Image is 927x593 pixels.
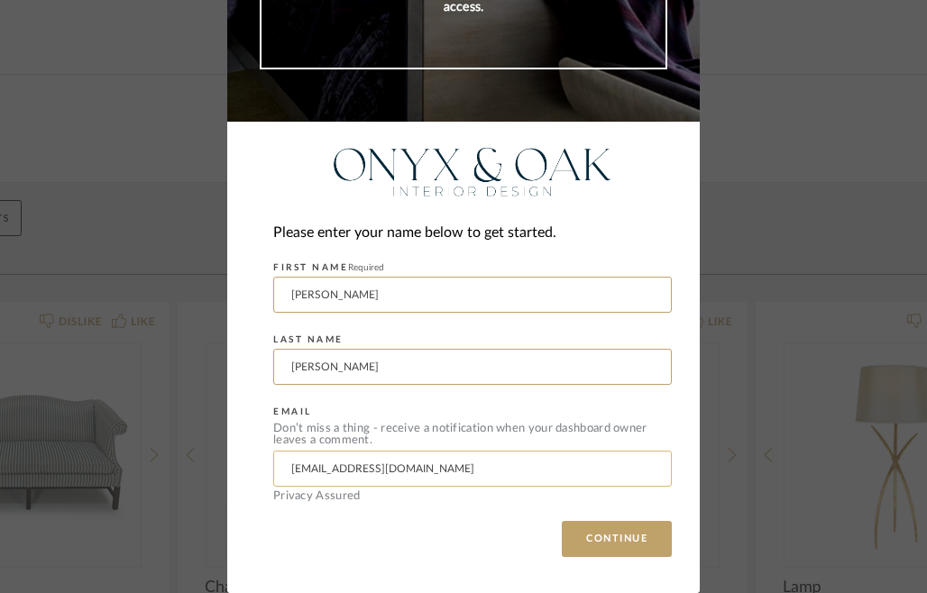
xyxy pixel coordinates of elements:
[273,334,344,345] label: LAST NAME
[273,349,672,385] input: Enter Last Name
[562,521,672,557] button: CONTINUE
[273,406,312,417] label: EMAIL
[273,490,672,502] div: Privacy Assured
[273,262,384,273] label: FIRST NAME
[348,263,384,272] span: Required
[273,221,672,245] div: Please enter your name below to get started.
[273,451,672,487] input: Enter Email
[273,277,672,313] input: Enter First Name
[273,423,672,446] div: Don’t miss a thing - receive a notification when your dashboard owner leaves a comment.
